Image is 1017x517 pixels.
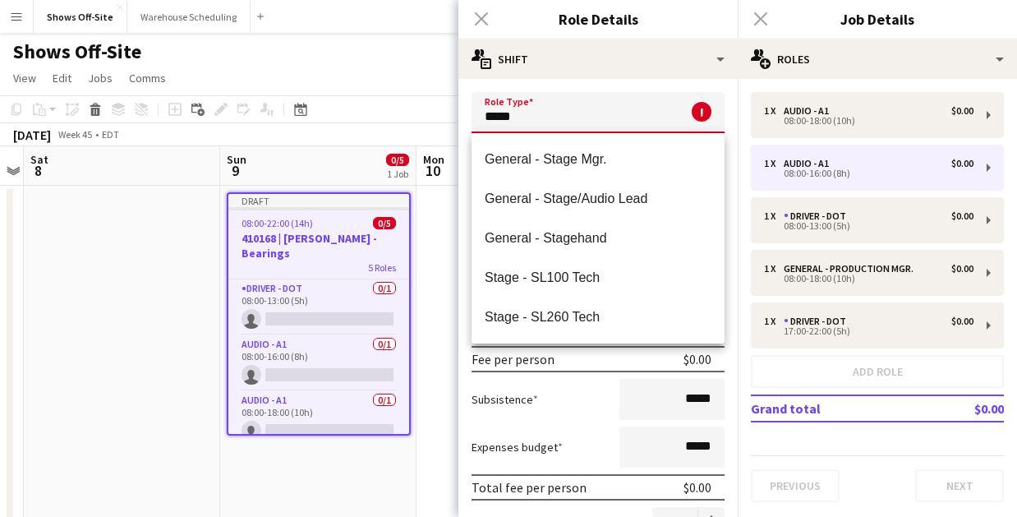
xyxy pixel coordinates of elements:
[13,127,51,143] div: [DATE]
[485,191,711,206] span: General - Stage/Audio Lead
[53,71,71,85] span: Edit
[784,158,835,169] div: Audio - A1
[784,105,835,117] div: Audio - A1
[485,270,711,285] span: Stage - SL100 Tech
[122,67,173,89] a: Comms
[951,263,973,275] div: $0.00
[927,395,1004,422] td: $0.00
[764,222,973,230] div: 08:00-13:00 (5h)
[951,210,973,222] div: $0.00
[227,152,246,167] span: Sun
[764,158,784,169] div: 1 x
[472,440,563,455] label: Expenses budget
[46,67,78,89] a: Edit
[764,210,784,222] div: 1 x
[764,275,973,283] div: 08:00-18:00 (10h)
[228,335,409,391] app-card-role: Audio - A10/108:00-16:00 (8h)
[386,154,409,166] span: 0/5
[784,210,853,222] div: Driver - DOT
[129,71,166,85] span: Comms
[423,152,444,167] span: Mon
[764,169,973,178] div: 08:00-16:00 (8h)
[764,105,784,117] div: 1 x
[485,230,711,246] span: General - Stagehand
[458,39,738,79] div: Shift
[242,217,313,229] span: 08:00-22:00 (14h)
[54,128,95,141] span: Week 45
[368,261,396,274] span: 5 Roles
[228,391,409,447] app-card-role: Audio - A10/108:00-18:00 (10h)
[683,479,711,496] div: $0.00
[387,168,408,180] div: 1 Job
[485,151,711,167] span: General - Stage Mgr.
[228,194,409,207] div: Draft
[81,67,119,89] a: Jobs
[784,263,920,275] div: General - Production Mgr.
[764,117,973,125] div: 08:00-18:00 (10h)
[951,105,973,117] div: $0.00
[738,8,1017,30] h3: Job Details
[28,161,48,180] span: 8
[764,263,784,275] div: 1 x
[7,67,43,89] a: View
[458,8,738,30] h3: Role Details
[784,316,853,327] div: Driver - DOT
[227,192,411,436] app-job-card: Draft08:00-22:00 (14h)0/5410168 | [PERSON_NAME] - Bearings5 RolesDriver - DOT0/108:00-13:00 (5h) ...
[951,158,973,169] div: $0.00
[30,152,48,167] span: Sat
[13,39,141,64] h1: Shows Off-Site
[951,316,973,327] div: $0.00
[102,128,119,141] div: EDT
[485,309,711,325] span: Stage - SL260 Tech
[472,479,587,496] div: Total fee per person
[228,231,409,261] h3: 410168 | [PERSON_NAME] - Bearings
[472,392,538,407] label: Subsistence
[373,217,396,229] span: 0/5
[127,1,251,33] button: Warehouse Scheduling
[34,1,127,33] button: Shows Off-Site
[683,351,711,367] div: $0.00
[751,395,927,422] td: Grand total
[421,161,444,180] span: 10
[738,39,1017,79] div: Roles
[224,161,246,180] span: 9
[472,351,555,367] div: Fee per person
[228,279,409,335] app-card-role: Driver - DOT0/108:00-13:00 (5h)
[764,327,973,335] div: 17:00-22:00 (5h)
[13,71,36,85] span: View
[764,316,784,327] div: 1 x
[88,71,113,85] span: Jobs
